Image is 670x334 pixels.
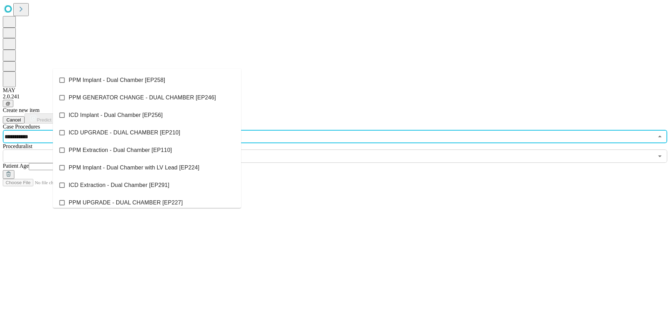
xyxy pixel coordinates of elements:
[69,76,165,84] span: PPM Implant - Dual Chamber [EP258]
[6,101,11,106] span: @
[69,146,172,154] span: PPM Extraction - Dual Chamber [EP110]
[25,113,57,124] button: Predict
[3,124,40,130] span: Scheduled Procedure
[6,117,21,123] span: Cancel
[3,100,13,107] button: @
[3,87,667,93] div: MAY
[655,151,665,161] button: Open
[3,143,32,149] span: Proceduralist
[69,199,183,207] span: PPM UPGRADE - DUAL CHAMBER [EP227]
[69,111,163,119] span: ICD Implant - Dual Chamber [EP256]
[3,107,40,113] span: Create new item
[69,93,216,102] span: PPM GENERATOR CHANGE - DUAL CHAMBER [EP246]
[3,116,25,124] button: Cancel
[69,181,169,189] span: ICD Extraction - Dual Chamber [EP291]
[37,117,51,123] span: Predict
[655,132,665,141] button: Close
[3,93,667,100] div: 2.0.241
[3,163,29,169] span: Patient Age
[69,128,180,137] span: ICD UPGRADE - DUAL CHAMBER [EP210]
[69,163,199,172] span: PPM Implant - Dual Chamber with LV Lead [EP224]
